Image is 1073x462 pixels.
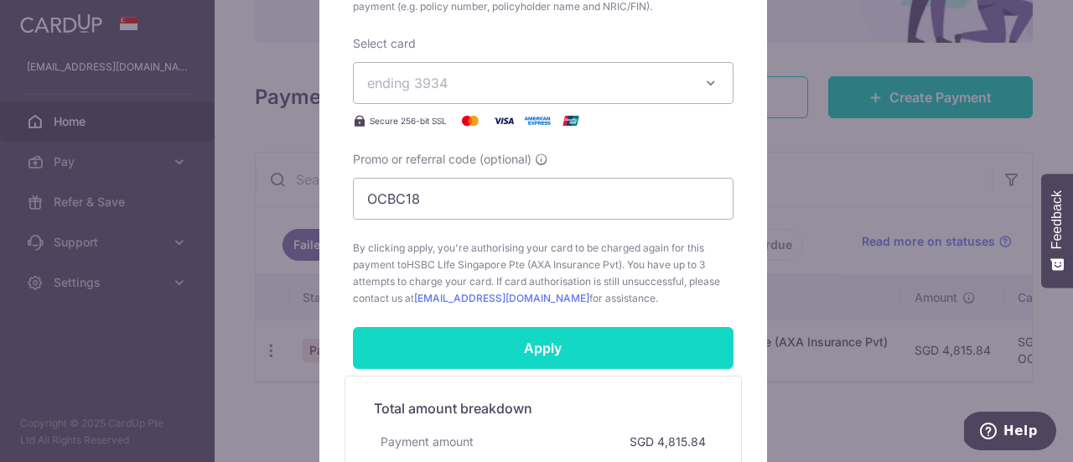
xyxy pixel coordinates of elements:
[554,111,588,131] img: UnionPay
[370,114,447,127] span: Secure 256-bit SSL
[407,258,622,271] span: HSBC LIfe Singapore Pte (AXA Insurance Pvt)
[374,398,713,418] h5: Total amount breakdown
[353,35,416,52] label: Select card
[414,292,589,304] a: [EMAIL_ADDRESS][DOMAIN_NAME]
[1050,190,1065,249] span: Feedback
[353,240,733,307] span: By clicking apply, you're authorising your card to be charged again for this payment to . You hav...
[353,151,531,168] span: Promo or referral code (optional)
[454,111,487,131] img: Mastercard
[367,75,448,91] span: ending 3934
[353,62,733,104] button: ending 3934
[623,427,713,457] div: SGD 4,815.84
[1041,174,1073,288] button: Feedback - Show survey
[353,327,733,369] input: Apply
[374,427,480,457] div: Payment amount
[521,111,554,131] img: American Express
[487,111,521,131] img: Visa
[964,412,1056,454] iframe: Opens a widget where you can find more information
